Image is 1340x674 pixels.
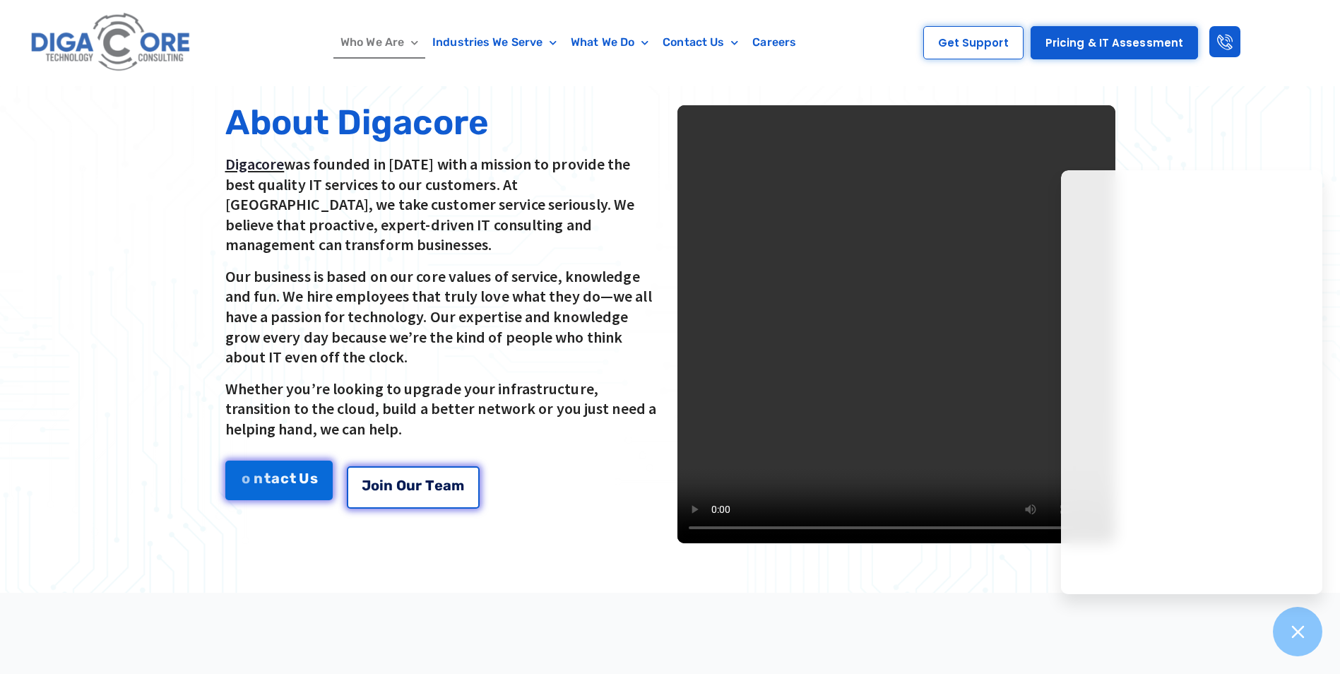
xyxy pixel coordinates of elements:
[225,154,285,174] a: Digacore
[280,471,289,485] span: c
[271,471,280,485] span: a
[451,477,464,491] span: m
[425,26,564,59] a: Industries We Serve
[225,379,663,439] p: Whether you’re looking to upgrade your infrastructure, transition to the cloud, build a better ne...
[242,471,250,485] span: o
[225,154,663,255] p: was founded in [DATE] with a mission to provide the best quality IT services to our customers. At...
[225,266,663,367] p: Our business is based on our core values of service, knowledge and fun. We hire employees that tr...
[264,471,271,485] span: t
[299,471,309,485] span: U
[415,477,422,491] span: r
[425,477,434,491] span: T
[656,26,745,59] a: Contact Us
[362,477,371,491] span: J
[745,26,803,59] a: Careers
[1031,26,1198,59] a: Pricing & IT Assessment
[406,477,415,491] span: u
[1061,170,1322,594] iframe: Chatgenie Messenger
[347,465,480,507] a: Join Our Team
[263,26,873,59] nav: Menu
[371,477,379,491] span: o
[923,26,1024,59] a: Get Support
[310,471,318,485] span: s
[1045,37,1183,48] span: Pricing & IT Assessment
[443,477,451,491] span: a
[225,461,333,500] a: ontact Us
[396,477,406,491] span: O
[333,26,425,59] a: Who We Are
[564,26,656,59] a: What We Do
[434,477,443,491] span: e
[290,471,296,485] span: t
[225,105,663,140] h2: About Digacore
[27,7,196,78] img: Digacore logo 1
[384,477,393,491] span: n
[938,37,1009,48] span: Get Support
[254,471,263,485] span: n
[379,477,384,491] span: i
